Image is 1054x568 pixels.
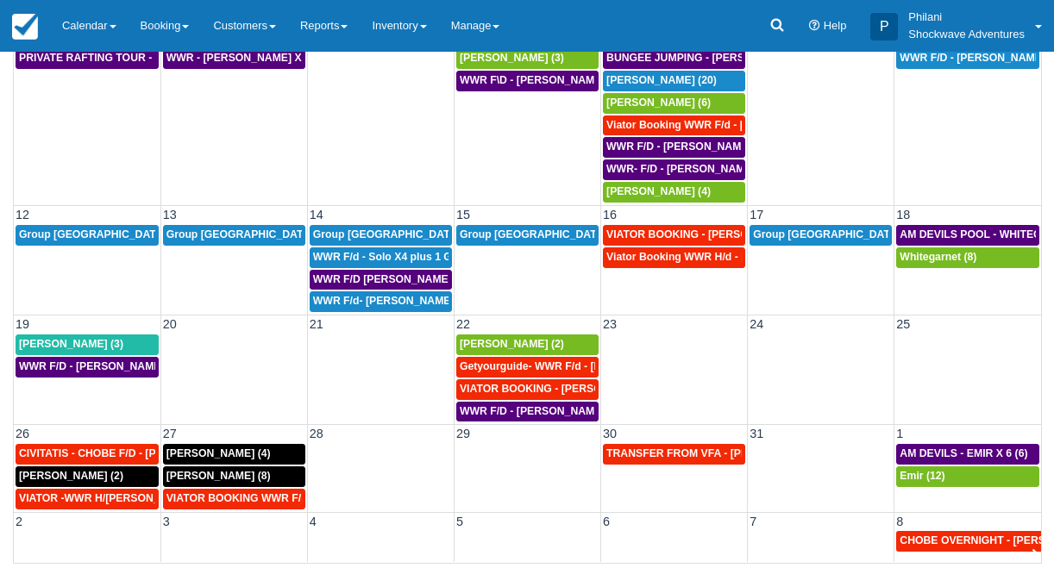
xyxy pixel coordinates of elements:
[603,115,745,136] a: Viator Booking WWR F/d - [PERSON_NAME] [PERSON_NAME] X2 (2)
[308,317,325,331] span: 21
[455,208,472,222] span: 15
[606,251,864,263] span: Viator Booking WWR H/d - [PERSON_NAME] X 4 (4)
[163,225,305,246] a: Group [GEOGRAPHIC_DATA] (18)
[16,225,159,246] a: Group [GEOGRAPHIC_DATA] (18)
[603,93,745,114] a: [PERSON_NAME] (6)
[606,97,711,109] span: [PERSON_NAME] (6)
[19,447,268,459] span: CIVITATIS - CHOBE F/D - [PERSON_NAME] X 1 (1)
[16,357,159,378] a: WWR F/D - [PERSON_NAME] X 3 (3)
[19,228,188,240] span: Group [GEOGRAPHIC_DATA] (18)
[896,247,1039,268] a: Whitegarnet (8)
[809,21,820,32] i: Help
[455,515,465,528] span: 5
[455,427,472,440] span: 29
[748,317,765,331] span: 24
[16,466,159,487] a: [PERSON_NAME] (2)
[606,228,831,240] span: VIATOR BOOKING - [PERSON_NAME] X 4 (4)
[460,383,681,395] span: VIATOR BOOKING - [PERSON_NAME] X2 (2)
[456,379,599,400] a: VIATOR BOOKING - [PERSON_NAME] X2 (2)
[308,515,318,528] span: 4
[896,225,1039,246] a: AM DEVILS POOL - WHITEGARNET X4 (4)
[16,334,159,355] a: [PERSON_NAME] (3)
[16,489,159,509] a: VIATOR -WWR H/[PERSON_NAME] 2 (2)
[460,338,564,350] span: [PERSON_NAME] (2)
[748,208,765,222] span: 17
[824,19,847,32] span: Help
[601,427,618,440] span: 30
[166,470,271,482] span: [PERSON_NAME] (8)
[896,531,1041,552] a: CHOBE OVERNIGHT - [PERSON_NAME] X 2 (2)
[16,48,159,69] a: PRIVATE RAFTING TOUR - [PERSON_NAME] X 5 (5)
[161,317,179,331] span: 20
[310,270,452,290] a: WWR F/D [PERSON_NAME] [PERSON_NAME] GROVVE X2 (1)
[19,470,123,482] span: [PERSON_NAME] (2)
[603,48,745,69] a: BUNGEE JUMPING - [PERSON_NAME] 2 (2)
[460,74,640,86] span: WWR F\D - [PERSON_NAME] X 3 (3)
[896,48,1039,69] a: WWR F/D - [PERSON_NAME] X1 (1)
[14,317,31,331] span: 19
[606,52,825,64] span: BUNGEE JUMPING - [PERSON_NAME] 2 (2)
[750,225,892,246] a: Group [GEOGRAPHIC_DATA] (18)
[16,444,159,465] a: CIVITATIS - CHOBE F/D - [PERSON_NAME] X 1 (1)
[166,52,327,64] span: WWR - [PERSON_NAME] X 2 (2)
[603,137,745,158] a: WWR F/D - [PERSON_NAME] X 4 (4)
[19,492,218,504] span: VIATOR -WWR H/[PERSON_NAME] 2 (2)
[166,228,336,240] span: Group [GEOGRAPHIC_DATA] (18)
[161,515,172,528] span: 3
[603,182,745,203] a: [PERSON_NAME] (4)
[606,140,787,153] span: WWR F/D - [PERSON_NAME] X 4 (4)
[163,48,305,69] a: WWR - [PERSON_NAME] X 2 (2)
[603,225,745,246] a: VIATOR BOOKING - [PERSON_NAME] X 4 (4)
[456,225,599,246] a: Group [GEOGRAPHIC_DATA] (54)
[455,317,472,331] span: 22
[308,427,325,440] span: 28
[896,466,1039,487] a: Emir (12)
[456,334,599,355] a: [PERSON_NAME] (2)
[313,251,490,263] span: WWR F/d - Solo X4 plus 1 Guide (4)
[606,74,717,86] span: [PERSON_NAME] (20)
[900,447,1027,459] span: AM DEVILS - EMIR X 6 (6)
[313,295,536,307] span: WWR F/d- [PERSON_NAME] Group X 30 (30)
[313,273,624,285] span: WWR F/D [PERSON_NAME] [PERSON_NAME] GROVVE X2 (1)
[753,228,922,240] span: Group [GEOGRAPHIC_DATA] (18)
[310,291,452,312] a: WWR F/d- [PERSON_NAME] Group X 30 (30)
[460,360,704,372] span: Getyourguide- WWR F/d - [PERSON_NAME] 2 (2)
[748,515,758,528] span: 7
[308,208,325,222] span: 14
[900,470,944,482] span: Emir (12)
[601,208,618,222] span: 16
[894,515,905,528] span: 8
[161,208,179,222] span: 13
[456,357,599,378] a: Getyourguide- WWR F/d - [PERSON_NAME] 2 (2)
[894,427,905,440] span: 1
[460,228,629,240] span: Group [GEOGRAPHIC_DATA] (54)
[900,251,976,263] span: Whitegarnet (8)
[606,119,951,131] span: Viator Booking WWR F/d - [PERSON_NAME] [PERSON_NAME] X2 (2)
[894,317,912,331] span: 25
[166,492,422,504] span: VIATOR BOOKING WWR F/[PERSON_NAME] X1 (1)
[896,444,1039,465] a: AM DEVILS - EMIR X 6 (6)
[14,208,31,222] span: 12
[163,489,305,509] a: VIATOR BOOKING WWR F/[PERSON_NAME] X1 (1)
[606,185,711,197] span: [PERSON_NAME] (4)
[163,444,305,465] a: [PERSON_NAME] (4)
[14,515,24,528] span: 2
[19,360,199,372] span: WWR F/D - [PERSON_NAME] X 3 (3)
[748,427,765,440] span: 31
[460,405,640,417] span: WWR F/D - [PERSON_NAME] X 2 (2)
[894,208,912,222] span: 18
[908,9,1025,26] p: Philani
[310,225,452,246] a: Group [GEOGRAPHIC_DATA] (36)
[166,447,271,459] span: [PERSON_NAME] (4)
[19,338,123,350] span: [PERSON_NAME] (3)
[908,26,1025,43] p: Shockwave Adventures
[606,163,780,175] span: WWR- F/D - [PERSON_NAME] 2 (2)
[603,444,745,465] a: TRANSFER FROM VFA - [PERSON_NAME] X 7 adults + 2 adults (9)
[603,159,745,180] a: WWR- F/D - [PERSON_NAME] 2 (2)
[456,48,599,69] a: [PERSON_NAME] (3)
[456,402,599,422] a: WWR F/D - [PERSON_NAME] X 2 (2)
[606,447,939,459] span: TRANSFER FROM VFA - [PERSON_NAME] X 7 adults + 2 adults (9)
[163,466,305,487] a: [PERSON_NAME] (8)
[603,71,745,91] a: [PERSON_NAME] (20)
[601,515,612,528] span: 6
